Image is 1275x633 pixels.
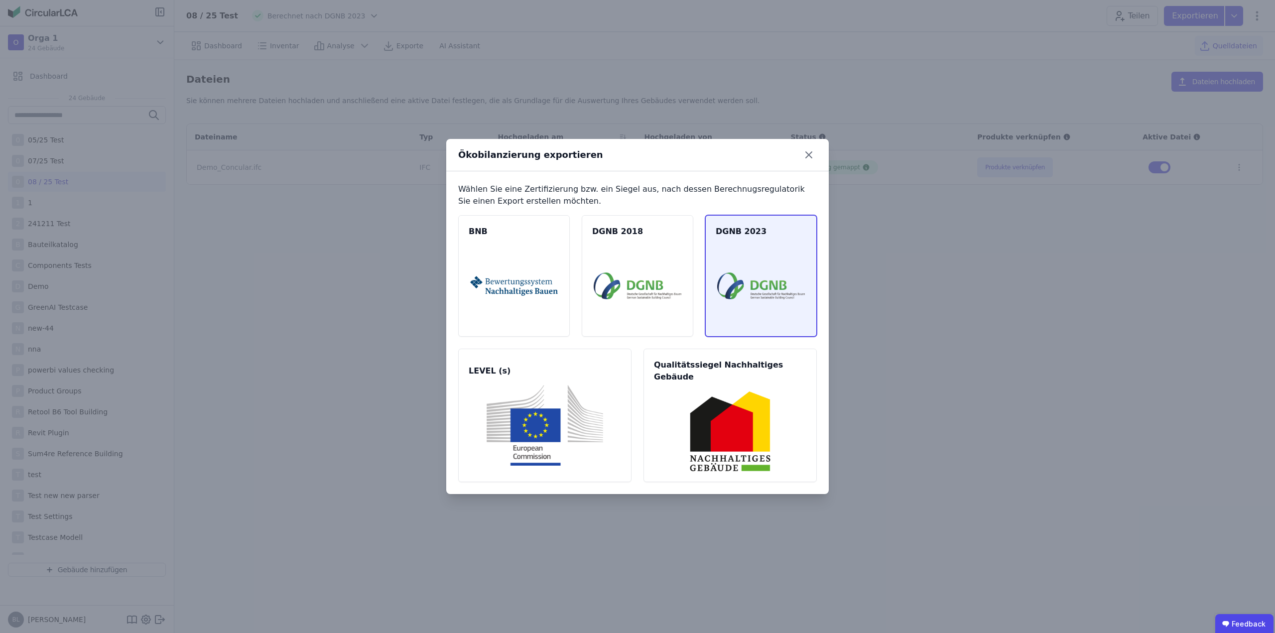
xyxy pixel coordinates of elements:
img: dgnb23 [717,246,805,326]
img: qng [655,391,805,472]
img: dgnb18 [594,246,681,326]
span: DGNB 2023 [716,226,806,238]
span: DGNB 2018 [592,226,683,238]
span: Qualitätssiegel Nachhaltiges Gebäude [654,359,806,383]
div: Wählen Sie eine Zertifizierung bzw. ein Siegel aus, nach dessen Berechnugsregulatorik Sie einen E... [458,183,817,207]
span: BNB [469,226,559,238]
img: levels [470,385,620,466]
span: LEVEL (s) [469,365,621,377]
img: bnb [470,246,558,326]
div: Ökobilanzierung exportieren [458,148,603,162]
